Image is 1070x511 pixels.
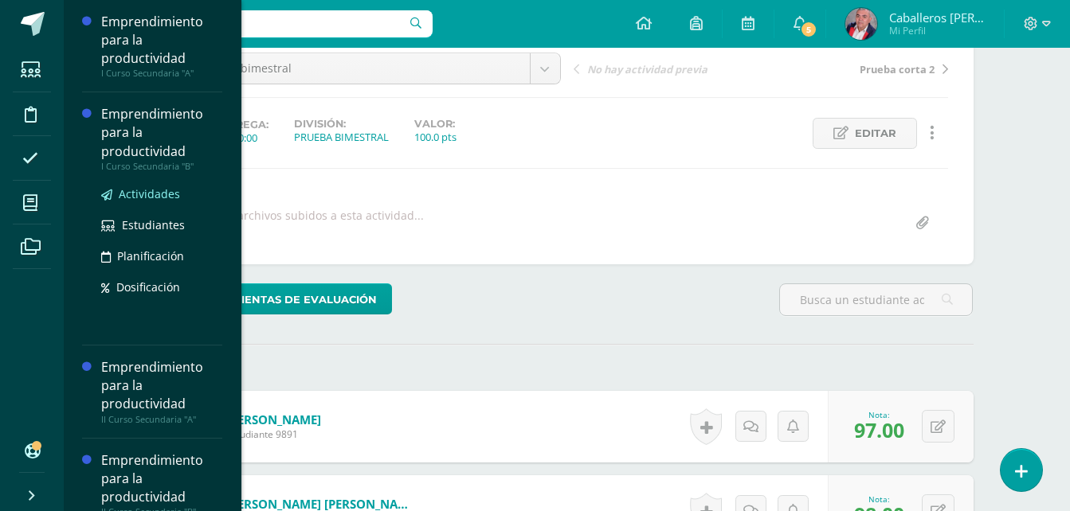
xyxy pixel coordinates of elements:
div: 100.0 pts [414,130,457,144]
div: I Curso Secundaria "A" [101,68,222,79]
img: 718472c83144e4d062e4550837bf6643.png [845,8,877,40]
a: Emprendimiento para la productividadI Curso Secundaria "A" [101,13,222,79]
a: Emprendimiento para la productividadII Curso Secundaria "A" [101,358,222,424]
span: Caballeros [PERSON_NAME] [889,10,985,25]
span: Estudiante 9891 [226,427,321,441]
div: II Curso Secundaria "A" [101,414,222,425]
span: Herramientas de evaluación [192,285,377,314]
a: Estudiantes [101,216,222,234]
span: Dosificación [116,279,180,295]
label: División: [294,118,389,130]
div: Emprendimiento para la productividad [101,13,222,68]
div: No hay archivos subidos a esta actividad... [197,208,424,239]
a: Emprendimiento para la productividadI Curso Secundaria "B" [101,105,222,171]
div: Emprendimiento para la productividad [101,105,222,160]
input: Busca un usuario... [74,10,433,37]
div: Nota: [854,493,904,505]
input: Busca un estudiante aquí... [780,284,972,315]
span: 97.00 [854,416,904,443]
a: Prueba bimestral [187,53,560,84]
label: Valor: [414,118,457,130]
div: Emprendimiento para la productividad [101,451,222,506]
div: I Curso Secundaria "B" [101,161,222,172]
a: Herramientas de evaluación [161,283,392,314]
div: PRUEBA BIMESTRAL [294,130,389,144]
span: 5 [800,21,817,38]
a: Dosificación [101,278,222,296]
a: Prueba corta 2 [761,60,948,76]
span: Estudiantes [122,217,185,232]
span: Editar [855,119,896,148]
span: Prueba corta 2 [860,62,935,76]
a: [PERSON_NAME] [226,412,321,427]
div: Nota: [854,409,904,420]
span: No hay actividad previa [587,62,707,76]
a: Actividades [101,185,222,203]
span: Mi Perfil [889,24,985,37]
span: Planificación [117,248,184,263]
div: Emprendimiento para la productividad [101,358,222,413]
a: Planificación [101,247,222,265]
span: Prueba bimestral [199,53,518,84]
span: Actividades [119,186,180,201]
